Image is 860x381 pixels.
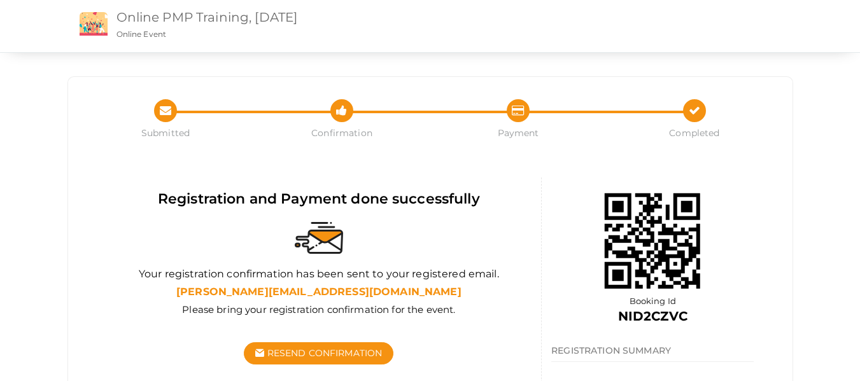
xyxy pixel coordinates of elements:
[295,222,343,254] img: sent-email.svg
[618,308,687,324] b: NID2CZVC
[589,177,716,305] img: 68e511ff46e0fb000161a3bc
[254,127,430,139] span: Confirmation
[80,12,108,36] img: event2.png
[176,286,462,298] b: [PERSON_NAME][EMAIL_ADDRESS][DOMAIN_NAME]
[244,342,393,364] button: Resend Confirmation
[116,10,298,25] a: Online PMP Training, [DATE]
[106,189,532,209] div: Registration and Payment done successfully
[551,345,671,356] span: REGISTRATION SUMMARY
[267,347,383,359] span: Resend Confirmation
[607,127,783,139] span: Completed
[116,29,547,39] p: Online Event
[78,127,254,139] span: Submitted
[182,303,455,316] label: Please bring your registration confirmation for the event.
[630,296,676,306] span: Booking Id
[430,127,607,139] span: Payment
[139,267,499,282] label: Your registration confirmation has been sent to your registered email.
